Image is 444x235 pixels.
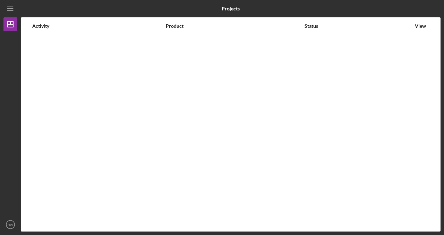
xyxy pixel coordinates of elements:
[305,23,411,29] div: Status
[8,223,14,227] text: RW
[166,23,304,29] div: Product
[32,23,165,29] div: Activity
[222,6,240,11] b: Projects
[412,23,429,29] div: View
[3,218,17,232] button: RW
